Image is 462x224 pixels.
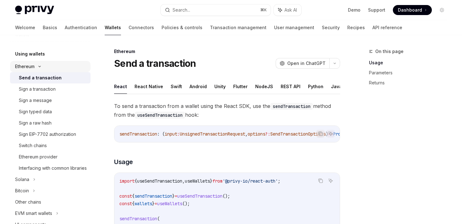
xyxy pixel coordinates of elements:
[19,85,56,93] div: Sign a transaction
[19,119,52,127] div: Sign a raw hash
[326,131,328,137] span: )
[214,79,226,94] button: Unity
[398,7,422,13] span: Dashboard
[182,178,185,184] span: ,
[10,151,91,163] a: Ethereum provider
[19,142,47,149] div: Switch chains
[129,20,154,35] a: Connectors
[347,20,365,35] a: Recipes
[210,20,267,35] a: Transaction management
[260,8,267,13] span: ⌘ K
[248,131,265,137] span: options
[180,131,245,137] span: UnsignedTransactionRequest
[132,201,135,206] span: {
[19,108,52,115] div: Sign typed data
[162,20,202,35] a: Policies & controls
[15,6,54,14] img: light logo
[119,216,157,221] span: sendTransaction
[173,6,190,14] div: Search...
[152,201,155,206] span: }
[375,48,404,55] span: On this page
[278,178,280,184] span: ;
[308,79,323,94] button: Python
[182,201,190,206] span: ();
[135,79,163,94] button: React Native
[135,178,137,184] span: {
[114,79,127,94] button: React
[274,4,301,16] button: Ask AI
[157,131,165,137] span: : (
[212,178,223,184] span: from
[114,102,340,119] span: To send a transaction from a wallet using the React SDK, use the method from the hook:
[393,5,432,15] a: Dashboard
[137,178,182,184] span: useSendTransaction
[119,193,132,199] span: const
[287,60,326,67] span: Open in ChatGPT
[15,176,29,183] div: Solana
[10,196,91,208] a: Other chains
[327,177,335,185] button: Ask AI
[369,58,452,68] a: Usage
[233,79,248,94] button: Flutter
[161,4,270,16] button: Search...⌘K
[185,178,210,184] span: useWallets
[10,83,91,95] a: Sign a transaction
[135,193,172,199] span: sendTransaction
[105,20,121,35] a: Wallets
[210,178,212,184] span: }
[10,72,91,83] a: Send a transaction
[157,216,160,221] span: (
[327,130,335,138] button: Ask AI
[190,79,207,94] button: Android
[369,78,452,88] a: Returns
[223,178,278,184] span: '@privy-io/react-auth'
[175,193,177,199] span: =
[177,131,180,137] span: :
[10,163,91,174] a: Interfacing with common libraries
[10,106,91,117] a: Sign typed data
[172,193,175,199] span: }
[114,48,340,55] div: Ethereum
[15,210,52,217] div: EVM smart wallets
[119,131,157,137] span: sendTransaction
[119,178,135,184] span: import
[316,177,325,185] button: Copy the contents from the code block
[331,79,342,94] button: Java
[157,201,182,206] span: useWallets
[265,131,270,137] span: ?:
[10,140,91,151] a: Switch chains
[10,95,91,106] a: Sign a message
[10,129,91,140] a: Sign EIP-7702 authorization
[114,157,133,166] span: Usage
[245,131,248,137] span: ,
[316,130,325,138] button: Copy the contents from the code block
[19,97,52,104] div: Sign a message
[10,117,91,129] a: Sign a raw hash
[255,79,273,94] button: NodeJS
[15,20,35,35] a: Welcome
[19,74,62,82] div: Send a transaction
[132,193,135,199] span: {
[177,193,223,199] span: useSendTransaction
[155,201,157,206] span: =
[348,7,360,13] a: Demo
[171,79,182,94] button: Swift
[369,68,452,78] a: Parameters
[43,20,57,35] a: Basics
[223,193,230,199] span: ();
[437,5,447,15] button: Toggle dark mode
[274,20,314,35] a: User management
[372,20,402,35] a: API reference
[135,112,185,119] code: useSendTransaction
[322,20,340,35] a: Security
[65,20,97,35] a: Authentication
[114,58,196,69] h1: Send a transaction
[276,58,329,69] button: Open in ChatGPT
[15,63,35,70] div: Ethereum
[284,7,297,13] span: Ask AI
[281,79,300,94] button: REST API
[368,7,385,13] a: Support
[135,201,152,206] span: wallets
[270,103,313,110] code: sendTransaction
[15,50,45,58] h5: Using wallets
